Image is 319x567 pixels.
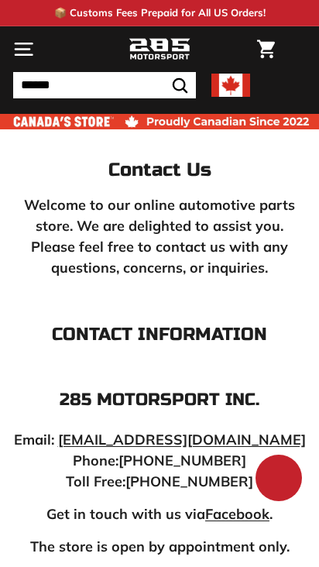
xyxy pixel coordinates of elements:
[13,429,306,492] p: [PHONE_NUMBER] [PHONE_NUMBER]
[205,505,269,523] a: Facebook
[14,431,54,448] strong: Email:
[46,505,205,523] strong: Get in touch with us via
[269,505,273,523] strong: .
[58,431,306,448] a: [EMAIL_ADDRESS][DOMAIN_NAME]
[30,538,290,555] strong: The store is open by appointment only.
[249,27,283,71] a: Cart
[13,390,306,409] h4: 285 Motorsport inc.
[251,455,307,505] inbox-online-store-chat: Shopify online store chat
[66,472,125,490] strong: Toll Free:
[13,325,306,344] h3: Contact Information
[13,160,306,180] h2: Contact Us
[73,452,118,469] strong: Phone:
[129,36,190,63] img: Logo_285_Motorsport_areodynamics_components
[13,194,306,278] p: Welcome to our online automotive parts store. We are delighted to assist you. Please feel free to...
[13,72,196,98] input: Search
[54,5,266,21] p: 📦 Customs Fees Prepaid for All US Orders!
